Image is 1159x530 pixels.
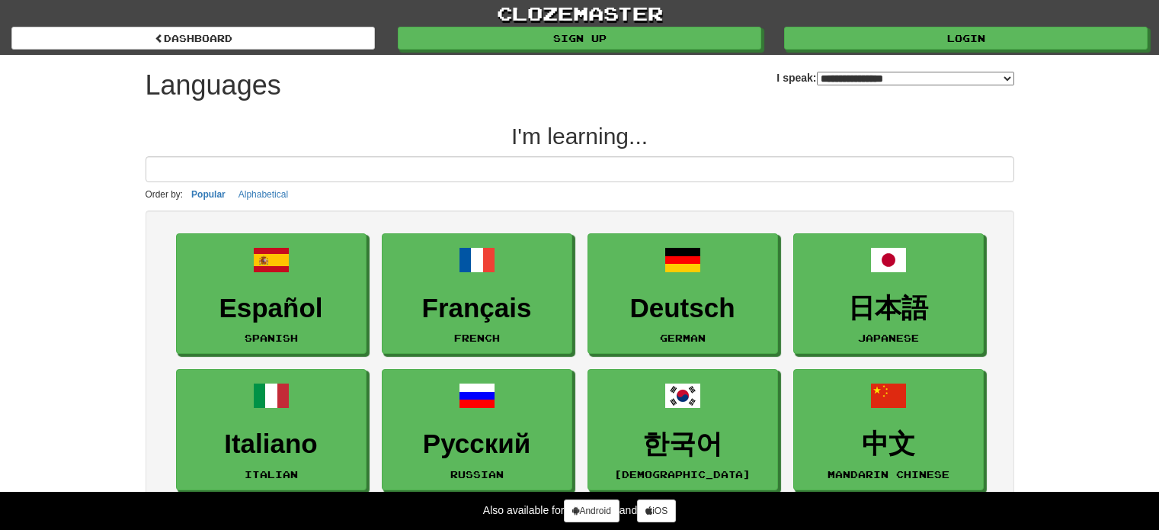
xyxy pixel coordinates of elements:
small: German [660,332,706,343]
small: Russian [450,469,504,480]
a: 한국어[DEMOGRAPHIC_DATA] [588,369,778,490]
select: I speak: [817,72,1014,85]
a: Android [564,499,619,522]
h3: Français [390,294,564,323]
a: РусскийRussian [382,369,572,490]
h3: 日本語 [802,294,975,323]
button: Popular [187,186,230,203]
a: EspañolSpanish [176,233,367,355]
small: Mandarin Chinese [828,469,949,480]
h3: Español [184,294,358,323]
h3: Italiano [184,429,358,459]
small: Order by: [146,189,184,200]
a: 日本語Japanese [793,233,984,355]
a: DeutschGerman [588,233,778,355]
h3: 한국어 [596,429,770,459]
h3: Русский [390,429,564,459]
button: Alphabetical [234,186,293,203]
a: FrançaisFrench [382,233,572,355]
small: Spanish [245,332,298,343]
h3: 中文 [802,429,975,459]
small: French [454,332,500,343]
h2: I'm learning... [146,124,1014,149]
a: ItalianoItalian [176,369,367,490]
small: Italian [245,469,298,480]
a: iOS [637,499,676,522]
small: Japanese [858,332,919,343]
h3: Deutsch [596,294,770,323]
small: [DEMOGRAPHIC_DATA] [614,469,751,480]
a: Sign up [398,27,761,50]
a: dashboard [11,27,375,50]
h1: Languages [146,70,281,101]
a: Login [784,27,1148,50]
a: 中文Mandarin Chinese [793,369,984,490]
label: I speak: [776,70,1013,85]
